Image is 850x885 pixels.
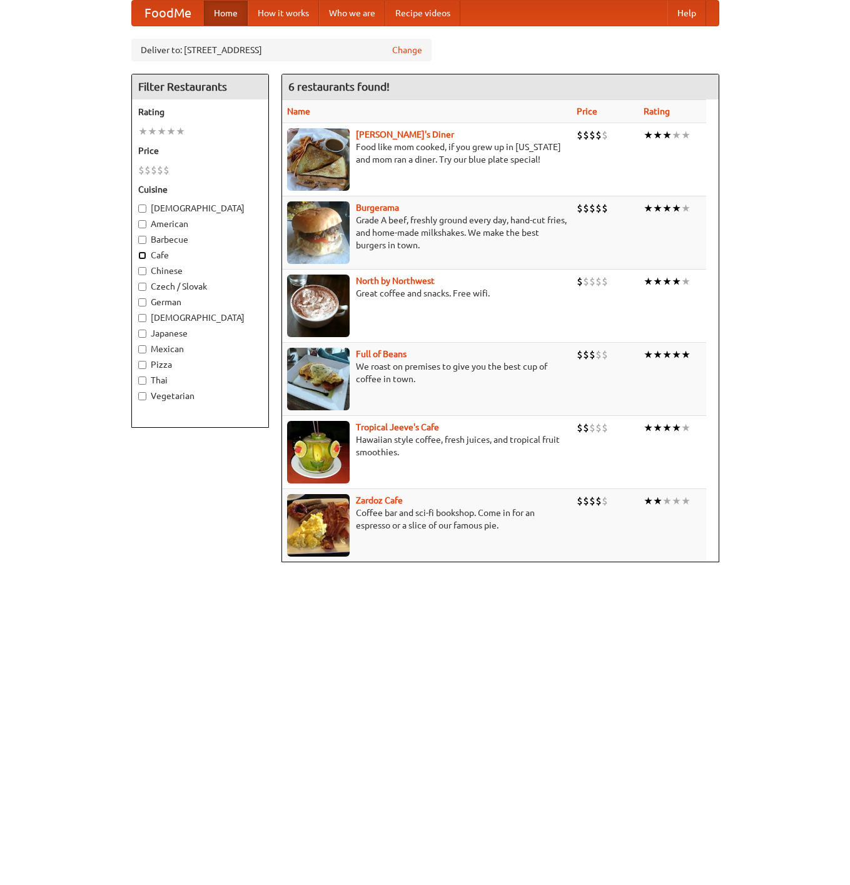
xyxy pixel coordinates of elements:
[577,201,583,215] li: $
[163,163,169,177] li: $
[653,494,662,508] li: ★
[138,296,262,308] label: German
[138,361,146,369] input: Pizza
[644,128,653,142] li: ★
[287,214,567,251] p: Grade A beef, freshly ground every day, hand-cut fries, and home-made milkshakes. We make the bes...
[138,330,146,338] input: Japanese
[595,201,602,215] li: $
[644,275,653,288] li: ★
[589,201,595,215] li: $
[287,360,567,385] p: We roast on premises to give you the best cup of coffee in town.
[356,276,435,286] b: North by Northwest
[385,1,460,26] a: Recipe videos
[589,128,595,142] li: $
[602,421,608,435] li: $
[602,128,608,142] li: $
[662,421,672,435] li: ★
[589,275,595,288] li: $
[204,1,248,26] a: Home
[132,1,204,26] a: FoodMe
[287,421,350,483] img: jeeves.jpg
[583,128,589,142] li: $
[138,283,146,291] input: Czech / Slovak
[583,348,589,362] li: $
[157,163,163,177] li: $
[644,421,653,435] li: ★
[131,39,432,61] div: Deliver to: [STREET_ADDRESS]
[681,421,691,435] li: ★
[577,106,597,116] a: Price
[138,220,146,228] input: American
[138,163,144,177] li: $
[595,348,602,362] li: $
[138,124,148,138] li: ★
[148,124,157,138] li: ★
[667,1,706,26] a: Help
[672,275,681,288] li: ★
[138,374,262,387] label: Thai
[583,421,589,435] li: $
[138,265,262,277] label: Chinese
[287,201,350,264] img: burgerama.jpg
[595,421,602,435] li: $
[176,124,185,138] li: ★
[589,348,595,362] li: $
[138,314,146,322] input: [DEMOGRAPHIC_DATA]
[662,348,672,362] li: ★
[602,348,608,362] li: $
[653,275,662,288] li: ★
[138,218,262,230] label: American
[132,74,268,99] h4: Filter Restaurants
[644,201,653,215] li: ★
[589,494,595,508] li: $
[166,124,176,138] li: ★
[287,128,350,191] img: sallys.jpg
[662,201,672,215] li: ★
[287,433,567,458] p: Hawaiian style coffee, fresh juices, and tropical fruit smoothies.
[138,311,262,324] label: [DEMOGRAPHIC_DATA]
[138,392,146,400] input: Vegetarian
[138,345,146,353] input: Mexican
[356,349,407,359] a: Full of Beans
[248,1,319,26] a: How it works
[138,280,262,293] label: Czech / Slovak
[681,275,691,288] li: ★
[144,163,151,177] li: $
[138,343,262,355] label: Mexican
[356,129,454,139] a: [PERSON_NAME]'s Diner
[138,377,146,385] input: Thai
[157,124,166,138] li: ★
[287,348,350,410] img: beans.jpg
[356,203,399,213] a: Burgerama
[287,507,567,532] p: Coffee bar and sci-fi bookshop. Come in for an espresso or a slice of our famous pie.
[653,421,662,435] li: ★
[138,298,146,306] input: German
[577,348,583,362] li: $
[681,494,691,508] li: ★
[681,348,691,362] li: ★
[595,494,602,508] li: $
[287,494,350,557] img: zardoz.jpg
[583,275,589,288] li: $
[288,81,390,93] ng-pluralize: 6 restaurants found!
[138,106,262,118] h5: Rating
[681,201,691,215] li: ★
[356,495,403,505] a: Zardoz Cafe
[662,494,672,508] li: ★
[577,128,583,142] li: $
[653,201,662,215] li: ★
[681,128,691,142] li: ★
[138,205,146,213] input: [DEMOGRAPHIC_DATA]
[602,275,608,288] li: $
[644,348,653,362] li: ★
[138,267,146,275] input: Chinese
[356,422,439,432] a: Tropical Jeeve's Cafe
[577,275,583,288] li: $
[672,201,681,215] li: ★
[138,236,146,244] input: Barbecue
[583,201,589,215] li: $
